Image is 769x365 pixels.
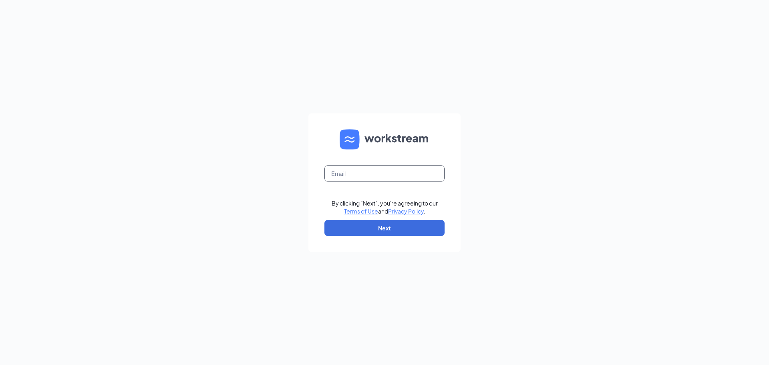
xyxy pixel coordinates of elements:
[332,199,438,215] div: By clicking "Next", you're agreeing to our and .
[388,208,424,215] a: Privacy Policy
[324,220,445,236] button: Next
[324,165,445,181] input: Email
[344,208,378,215] a: Terms of Use
[340,129,429,149] img: WS logo and Workstream text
